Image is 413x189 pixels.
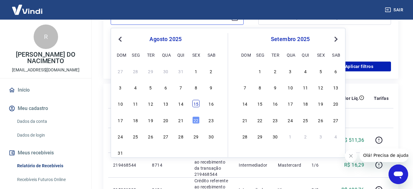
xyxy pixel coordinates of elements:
div: Choose sexta-feira, 12 de setembro de 2025 [317,84,324,91]
div: Choose quinta-feira, 7 de agosto de 2025 [177,84,185,91]
p: R$ 511,36 [341,137,364,144]
p: [PERSON_NAME] DO NACIMENTO [5,51,87,64]
div: Choose quinta-feira, 28 de agosto de 2025 [177,133,185,140]
div: Choose terça-feira, 29 de julho de 2025 [147,67,154,75]
div: Choose terça-feira, 2 de setembro de 2025 [271,67,279,75]
div: Choose domingo, 28 de setembro de 2025 [241,133,249,140]
div: Choose terça-feira, 23 de setembro de 2025 [271,116,279,124]
div: qua [162,51,169,59]
p: 1/6 [312,162,330,168]
div: Choose sexta-feira, 22 de agosto de 2025 [192,116,200,124]
p: [EMAIL_ADDRESS][DOMAIN_NAME] [12,67,79,73]
button: Meu cadastro [7,102,84,115]
p: 219468544 [113,162,142,168]
div: Choose sábado, 16 de agosto de 2025 [208,100,215,107]
a: Dados da conta [15,115,84,128]
div: Choose sábado, 2 de agosto de 2025 [208,67,215,75]
div: Choose sexta-feira, 8 de agosto de 2025 [192,84,200,91]
div: Choose domingo, 14 de setembro de 2025 [241,100,249,107]
div: Choose domingo, 3 de agosto de 2025 [117,84,124,91]
div: Choose domingo, 24 de agosto de 2025 [117,133,124,140]
div: Choose segunda-feira, 18 de agosto de 2025 [132,116,139,124]
div: Choose quinta-feira, 4 de setembro de 2025 [177,149,185,156]
div: qui [302,51,309,59]
div: agosto 2025 [116,36,216,43]
div: Choose quarta-feira, 6 de agosto de 2025 [162,84,169,91]
div: Choose sexta-feira, 3 de outubro de 2025 [317,133,324,140]
div: month 2025-09 [240,66,340,141]
div: Choose quinta-feira, 11 de setembro de 2025 [302,84,309,91]
div: sab [332,51,339,59]
p: 8714 [152,162,184,168]
div: seg [132,51,139,59]
div: Choose terça-feira, 9 de setembro de 2025 [271,84,279,91]
div: Choose segunda-feira, 4 de agosto de 2025 [132,84,139,91]
div: Choose sábado, 4 de outubro de 2025 [332,133,339,140]
div: setembro 2025 [240,36,340,43]
div: Choose domingo, 31 de agosto de 2025 [241,67,249,75]
div: Choose segunda-feira, 1 de setembro de 2025 [132,149,139,156]
div: Choose sábado, 6 de setembro de 2025 [208,149,215,156]
div: sex [317,51,324,59]
p: R$ 16,29 [344,161,364,169]
div: Choose segunda-feira, 22 de setembro de 2025 [256,116,264,124]
span: Olá! Precisa de ajuda? [4,4,51,9]
p: Tarifas [374,95,389,101]
div: Choose terça-feira, 12 de agosto de 2025 [147,100,154,107]
div: qui [177,51,185,59]
div: sab [208,51,215,59]
div: Choose quarta-feira, 3 de setembro de 2025 [162,149,169,156]
div: R [34,25,58,49]
div: Choose quarta-feira, 3 de setembro de 2025 [287,67,294,75]
button: Meus recebíveis [7,146,84,160]
div: Choose sábado, 9 de agosto de 2025 [208,84,215,91]
div: Choose terça-feira, 16 de setembro de 2025 [271,100,279,107]
div: Choose sexta-feira, 5 de setembro de 2025 [317,67,324,75]
div: Choose segunda-feira, 29 de setembro de 2025 [256,133,264,140]
div: Choose quarta-feira, 13 de agosto de 2025 [162,100,169,107]
div: Choose domingo, 10 de agosto de 2025 [117,100,124,107]
div: dom [241,51,249,59]
div: Choose segunda-feira, 15 de setembro de 2025 [256,100,264,107]
div: Choose sexta-feira, 19 de setembro de 2025 [317,100,324,107]
iframe: Botão para abrir a janela de mensagens [389,164,408,184]
a: Recebíveis Futuros Online [15,173,84,186]
div: Choose sexta-feira, 15 de agosto de 2025 [192,100,200,107]
div: Choose quinta-feira, 18 de setembro de 2025 [302,100,309,107]
div: Choose sábado, 23 de agosto de 2025 [208,116,215,124]
div: Choose sábado, 20 de setembro de 2025 [332,100,339,107]
iframe: Fechar mensagem [345,150,357,162]
div: ter [271,51,279,59]
div: Choose domingo, 7 de setembro de 2025 [241,84,249,91]
div: Choose quinta-feira, 21 de agosto de 2025 [177,116,185,124]
div: Choose terça-feira, 26 de agosto de 2025 [147,133,154,140]
div: Choose quarta-feira, 1 de outubro de 2025 [287,133,294,140]
div: Choose quinta-feira, 4 de setembro de 2025 [302,67,309,75]
a: Dados de login [15,129,84,142]
button: Next Month [332,36,340,43]
div: dom [117,51,124,59]
div: Choose quarta-feira, 27 de agosto de 2025 [162,133,169,140]
div: Choose sábado, 30 de agosto de 2025 [208,133,215,140]
a: Início [7,83,84,97]
p: Valor Líq. [339,95,359,101]
div: Choose sábado, 6 de setembro de 2025 [332,67,339,75]
div: sex [192,51,200,59]
div: Choose sexta-feira, 29 de agosto de 2025 [192,133,200,140]
div: Choose sábado, 13 de setembro de 2025 [332,84,339,91]
div: Choose quinta-feira, 14 de agosto de 2025 [177,100,185,107]
div: Choose quarta-feira, 17 de setembro de 2025 [287,100,294,107]
div: Choose terça-feira, 2 de setembro de 2025 [147,149,154,156]
div: Choose domingo, 31 de agosto de 2025 [117,149,124,156]
div: Choose domingo, 21 de setembro de 2025 [241,116,249,124]
div: Choose quarta-feira, 24 de setembro de 2025 [287,116,294,124]
div: seg [256,51,264,59]
div: Choose terça-feira, 5 de agosto de 2025 [147,84,154,91]
div: Choose segunda-feira, 11 de agosto de 2025 [132,100,139,107]
div: qua [287,51,294,59]
div: Choose sexta-feira, 5 de setembro de 2025 [192,149,200,156]
div: Choose sexta-feira, 26 de setembro de 2025 [317,116,324,124]
div: Choose segunda-feira, 28 de julho de 2025 [132,67,139,75]
div: Choose quinta-feira, 2 de outubro de 2025 [302,133,309,140]
div: Choose quinta-feira, 31 de julho de 2025 [177,67,185,75]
